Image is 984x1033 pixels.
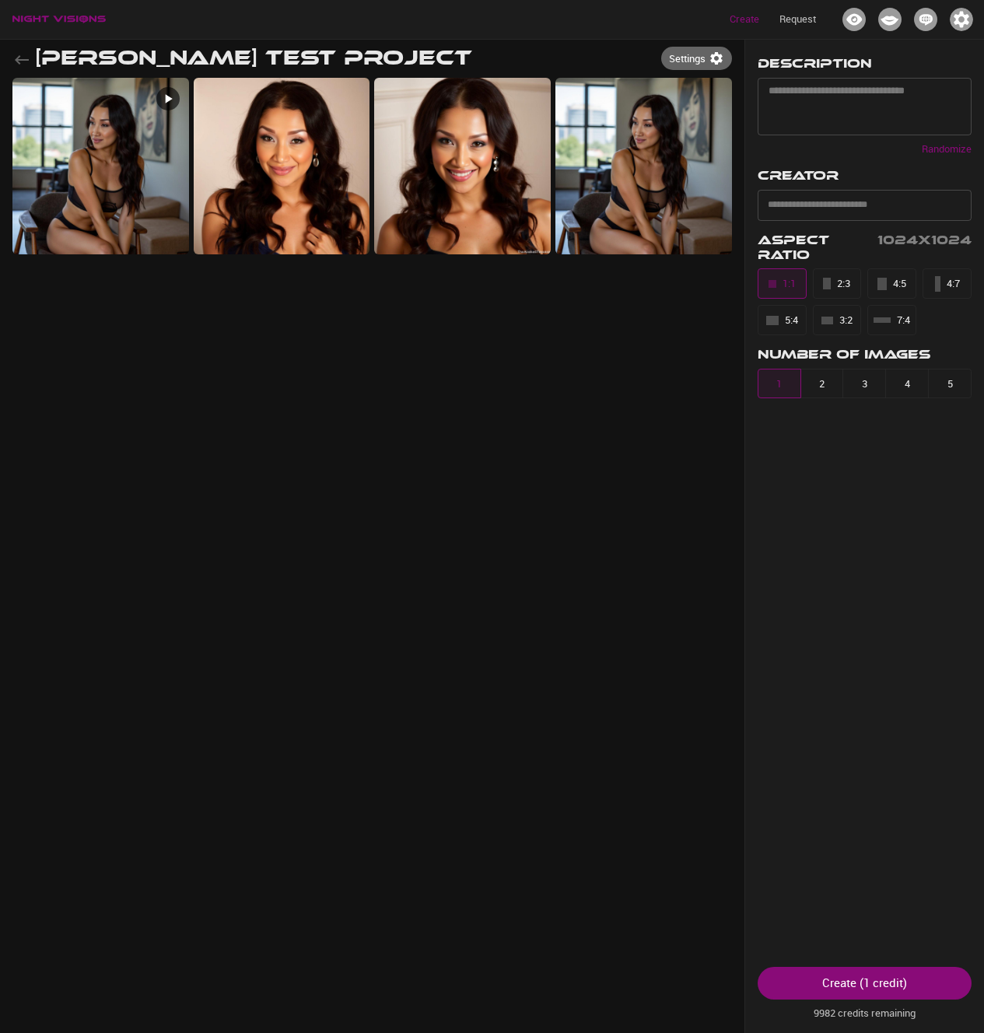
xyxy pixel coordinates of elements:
button: 1:1 [758,268,807,299]
button: Icon [836,3,872,36]
h3: Aspect Ratio [758,233,877,268]
a: Projects [836,12,872,25]
img: 02 - Vicki Test Project [555,78,732,254]
div: 2:3 [823,275,850,292]
h3: Number of Images [758,348,972,369]
button: 3:2 [813,305,862,335]
div: 7:4 [874,311,910,329]
div: 1:1 [769,275,796,292]
button: 4:5 [867,268,916,299]
div: 4:5 [877,275,906,292]
h3: Creator [758,169,839,190]
button: 4 [885,369,929,399]
button: Icon [872,3,908,36]
button: 2:3 [813,268,862,299]
img: Icon [950,8,973,31]
div: 3:2 [821,311,853,329]
h3: 1024x1024 [877,233,972,268]
div: 4:7 [935,275,960,292]
div: Create ( 1 credit ) [822,972,907,993]
h1: [PERSON_NAME] Test Project [35,47,472,70]
p: Randomize [922,142,972,157]
img: 04 - Vicki Test Project [374,78,551,254]
p: Request [779,12,816,27]
button: 5:4 [758,305,807,335]
button: 1 [758,369,801,399]
button: 5 [928,369,972,399]
button: 7:4 [867,305,916,335]
img: Icon [878,8,902,31]
a: Creators [872,12,908,25]
img: 06 - Vicki Test Project [12,78,189,254]
button: Settings [661,47,732,71]
a: Collabs [908,12,944,25]
img: Icon [914,8,937,31]
button: 2 [800,369,844,399]
img: Icon [842,8,866,31]
p: Create [730,12,759,27]
img: logo [12,16,106,23]
button: Create (1 credit) [758,967,972,1000]
button: 4:7 [923,268,972,299]
p: 9982 credits remaining [758,1000,972,1021]
button: Icon [944,3,979,36]
h3: Description [758,57,872,78]
button: 3 [842,369,886,399]
button: Icon [908,3,944,36]
img: 05 - Vicki Test Project [194,78,370,254]
div: 5:4 [766,311,798,329]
